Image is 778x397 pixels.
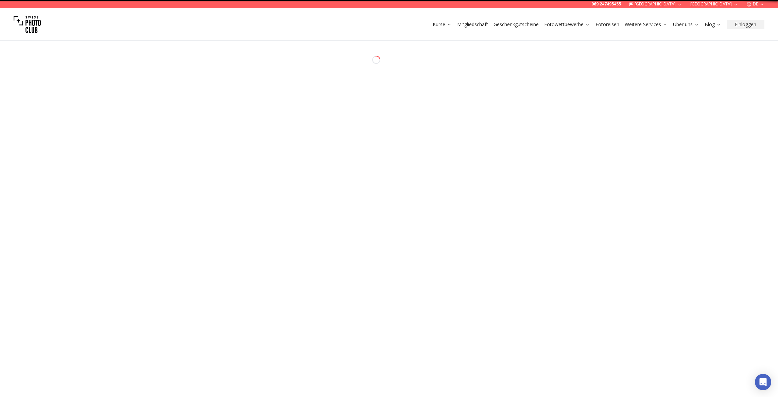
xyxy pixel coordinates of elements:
[541,20,593,29] button: Fotowettbewerbe
[454,20,491,29] button: Mitgliedschaft
[727,20,764,29] button: Einloggen
[430,20,454,29] button: Kurse
[705,21,721,28] a: Blog
[14,11,41,38] img: Swiss photo club
[622,20,670,29] button: Weitere Services
[625,21,668,28] a: Weitere Services
[494,21,539,28] a: Geschenkgutscheine
[593,20,622,29] button: Fotoreisen
[670,20,702,29] button: Über uns
[491,20,541,29] button: Geschenkgutscheine
[755,374,771,390] div: Open Intercom Messenger
[673,21,699,28] a: Über uns
[702,20,724,29] button: Blog
[433,21,452,28] a: Kurse
[544,21,590,28] a: Fotowettbewerbe
[591,1,621,7] a: 069 247495455
[457,21,488,28] a: Mitgliedschaft
[595,21,619,28] a: Fotoreisen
